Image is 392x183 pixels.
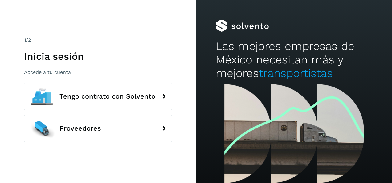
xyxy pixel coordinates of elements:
h2: Las mejores empresas de México necesitan más y mejores [216,39,373,80]
div: /2 [24,36,172,44]
span: transportistas [259,67,333,80]
span: 1 [24,37,26,43]
button: Proveedores [24,115,172,142]
button: Tengo contrato con Solvento [24,83,172,110]
p: Accede a tu cuenta [24,69,172,75]
h1: Inicia sesión [24,51,172,62]
span: Proveedores [59,125,101,132]
span: Tengo contrato con Solvento [59,93,155,100]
